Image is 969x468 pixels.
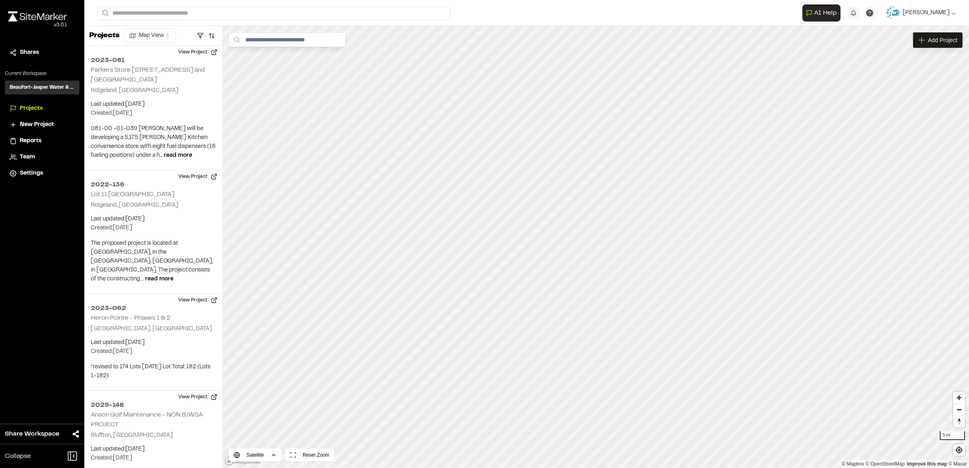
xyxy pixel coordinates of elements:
[91,56,216,65] h2: 2023-081
[91,363,216,380] p: *revised to 174 Lots [DATE] Lot Total: 182 (Lots 1-182)
[91,201,216,210] p: Ridgeland, [GEOGRAPHIC_DATA]
[953,444,965,456] button: Find my location
[91,454,216,463] p: Created: [DATE]
[91,67,205,83] h2: Parkers Store [STREET_ADDRESS] and [GEOGRAPHIC_DATA]
[174,170,222,183] button: View Project
[20,104,43,113] span: Projects
[928,36,957,44] span: Add Project
[225,456,260,466] a: Mapbox logo
[8,11,67,21] img: rebrand.png
[940,431,965,440] div: 5 mi
[842,461,864,467] a: Mapbox
[91,224,216,233] p: Created: [DATE]
[91,192,174,197] h2: Lot 11 [GEOGRAPHIC_DATA]
[91,325,216,333] p: [GEOGRAPHIC_DATA], [GEOGRAPHIC_DATA]
[10,84,75,91] h3: Beaufort-Jasper Water & Sewer Authority
[20,48,39,57] span: Shares
[91,315,171,321] h2: Heron Pointe - Phases 1 & 2
[91,124,216,160] p: 081-00 -01-039 [PERSON_NAME] will be developing a 5,175 [PERSON_NAME] Kitchen convenience store w...
[89,30,120,41] p: Projects
[953,416,965,427] span: Reset bearing to north
[20,153,35,162] span: Team
[91,338,216,347] p: Last updated: [DATE]
[814,8,837,18] span: AI Help
[91,445,216,454] p: Last updated: [DATE]
[91,400,216,410] h2: 2025-148
[174,46,222,59] button: View Project
[222,26,969,468] canvas: Map
[145,277,174,282] span: read more
[886,6,956,19] button: [PERSON_NAME]
[866,461,905,467] a: OpenStreetMap
[229,449,282,462] button: Satellite
[907,461,947,467] a: Map feedback
[174,391,222,404] button: View Project
[886,6,899,19] img: User
[174,294,222,307] button: View Project
[91,86,216,95] p: Ridgeland, [GEOGRAPHIC_DATA]
[91,180,216,190] h2: 2022-136
[953,392,965,404] button: Zoom in
[10,104,75,113] a: Projects
[91,347,216,356] p: Created: [DATE]
[10,153,75,162] a: Team
[953,415,965,427] button: Reset bearing to north
[97,6,112,20] button: Search
[5,451,31,461] span: Collapse
[91,109,216,118] p: Created: [DATE]
[91,215,216,224] p: Last updated: [DATE]
[20,120,54,129] span: New Project
[91,412,203,427] h2: Anson Golf Maintenance - NON BJWSA PROJECT
[20,137,41,145] span: Reports
[91,303,216,313] h2: 2023-062
[953,404,965,415] button: Zoom out
[10,48,75,57] a: Shares
[10,169,75,178] a: Settings
[10,137,75,145] a: Reports
[91,100,216,109] p: Last updated: [DATE]
[5,70,79,77] p: Current Workspace
[10,120,75,129] a: New Project
[91,431,216,440] p: Bluffton, [GEOGRAPHIC_DATA]
[802,4,844,21] div: Open AI Assistant
[164,153,192,158] span: read more
[5,429,59,439] span: Share Workspace
[285,449,334,462] button: Reset Zoom
[903,9,950,17] span: [PERSON_NAME]
[8,21,67,29] div: Oh geez...please don't...
[20,169,43,178] span: Settings
[802,4,840,21] button: Open AI Assistant
[91,239,216,284] p: The proposed project is located at [GEOGRAPHIC_DATA], in the [GEOGRAPHIC_DATA], [GEOGRAPHIC_DATA]...
[948,461,967,467] a: Maxar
